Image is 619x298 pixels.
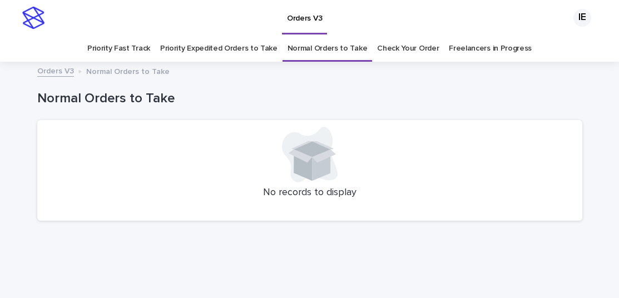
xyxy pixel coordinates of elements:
[37,64,74,77] a: Orders V3
[22,7,44,29] img: stacker-logo-s-only.png
[87,36,150,62] a: Priority Fast Track
[160,36,278,62] a: Priority Expedited Orders to Take
[37,91,582,107] h1: Normal Orders to Take
[288,36,368,62] a: Normal Orders to Take
[449,36,532,62] a: Freelancers in Progress
[44,187,576,199] p: No records to display
[377,36,439,62] a: Check Your Order
[86,64,170,77] p: Normal Orders to Take
[573,9,591,27] div: IE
